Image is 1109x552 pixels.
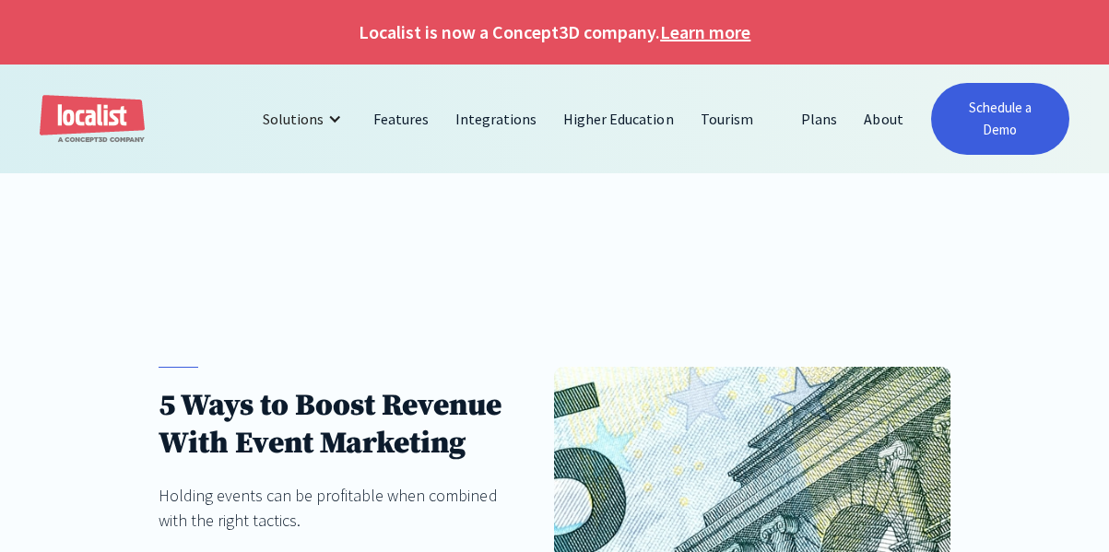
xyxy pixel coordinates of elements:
[550,97,687,141] a: Higher Education
[931,83,1069,155] a: Schedule a Demo
[360,97,442,141] a: Features
[159,387,515,463] h1: 5 Ways to Boost Revenue With Event Marketing
[263,108,324,130] div: Solutions
[249,97,360,141] div: Solutions
[442,97,550,141] a: Integrations
[788,97,851,141] a: Plans
[688,97,767,141] a: Tourism
[159,483,515,533] div: Holding events can be profitable when combined with the right tactics.
[851,97,916,141] a: About
[40,95,145,144] a: home
[660,18,750,46] a: Learn more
